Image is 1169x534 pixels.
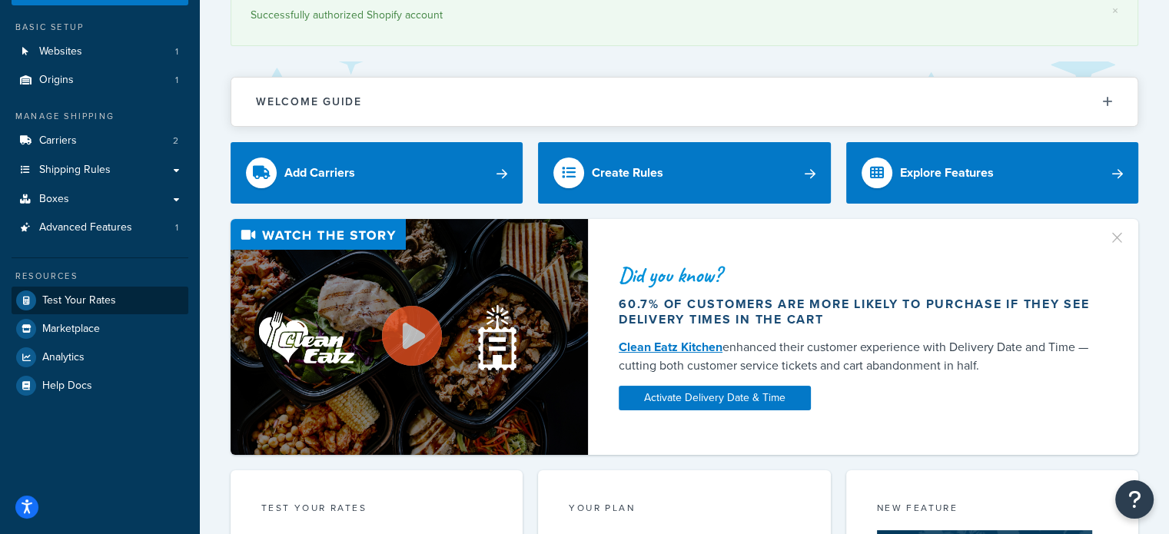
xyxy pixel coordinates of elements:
div: Did you know? [619,264,1096,286]
li: Carriers [12,127,188,155]
a: Test Your Rates [12,287,188,314]
div: Add Carriers [284,162,355,184]
a: Help Docs [12,372,188,400]
span: Help Docs [42,380,92,393]
a: × [1112,5,1118,17]
a: Add Carriers [231,142,523,204]
span: Boxes [39,193,69,206]
a: Websites1 [12,38,188,66]
span: Shipping Rules [39,164,111,177]
span: Test Your Rates [42,294,116,307]
a: Explore Features [846,142,1138,204]
div: Test your rates [261,501,492,519]
span: 2 [173,134,178,148]
div: Explore Features [900,162,994,184]
a: Analytics [12,343,188,371]
a: Activate Delivery Date & Time [619,386,811,410]
li: Advanced Features [12,214,188,242]
div: Manage Shipping [12,110,188,123]
span: Advanced Features [39,221,132,234]
span: Marketplace [42,323,100,336]
a: Carriers2 [12,127,188,155]
span: Analytics [42,351,85,364]
a: Boxes [12,185,188,214]
button: Welcome Guide [231,78,1137,126]
a: Clean Eatz Kitchen [619,338,722,356]
span: 1 [175,45,178,58]
span: Origins [39,74,74,87]
div: Resources [12,270,188,283]
a: Advanced Features1 [12,214,188,242]
a: Origins1 [12,66,188,95]
div: Create Rules [592,162,663,184]
button: Open Resource Center [1115,480,1154,519]
a: Create Rules [538,142,830,204]
img: Video thumbnail [231,219,588,455]
div: New Feature [877,501,1108,519]
span: 1 [175,221,178,234]
a: Shipping Rules [12,156,188,184]
div: enhanced their customer experience with Delivery Date and Time — cutting both customer service ti... [619,338,1096,375]
div: 60.7% of customers are more likely to purchase if they see delivery times in the cart [619,297,1096,327]
a: Marketplace [12,315,188,343]
span: Websites [39,45,82,58]
div: Successfully authorized Shopify account [251,5,1118,26]
h2: Welcome Guide [256,96,362,108]
span: 1 [175,74,178,87]
li: Websites [12,38,188,66]
div: Basic Setup [12,21,188,34]
li: Origins [12,66,188,95]
div: Your Plan [569,501,799,519]
span: Carriers [39,134,77,148]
